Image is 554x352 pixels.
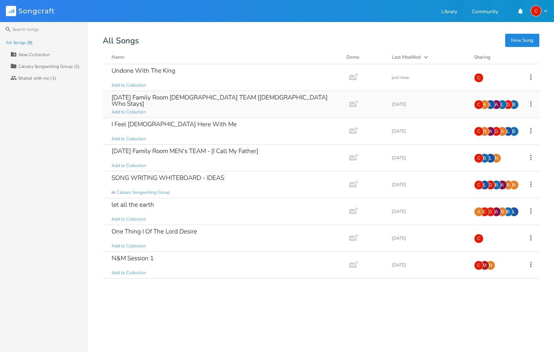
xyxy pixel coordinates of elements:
div: Demo [346,54,383,61]
div: glindseycreates [503,100,513,109]
div: noahcplourde [509,180,519,190]
div: Calvary Jupiter Songwriting Team [531,6,542,17]
div: just now [392,75,465,80]
div: Last Modified [392,54,421,61]
div: glindseycreates [492,127,501,136]
span: Add to Collection [112,270,146,276]
div: let all the earth [112,202,154,208]
div: Calvary Jupiter Songwriting Team [474,127,484,136]
div: arebornimage [480,100,489,109]
div: logansmusic [509,207,519,217]
div: brintonlindsey88 [480,153,489,163]
div: noahcplourde [497,207,507,217]
div: noahcplourde [480,127,489,136]
div: [DATE] [392,209,465,214]
div: Calvary Jupiter Songwriting Team [474,261,484,270]
div: [DATE] [392,236,465,240]
div: Calvary Jupiter Songwriting Team [474,234,484,243]
div: Calvary Jupiter Songwriting Team [474,73,484,83]
span: Add to Collection [112,82,146,88]
div: All Songs [103,37,539,45]
div: logansmusic [486,100,495,109]
div: noahcplourde [486,261,495,270]
div: [DATE] [392,182,465,187]
div: brintonlindsey88 [509,127,519,136]
div: Shared with me (1) [18,76,56,80]
div: Calvary Jupiter Songwriting Team [474,153,484,163]
span: in [112,189,115,196]
div: Undone With The King [112,68,175,74]
div: glindseycreates [486,180,495,190]
div: arebornimage [497,127,507,136]
div: New Collection [18,52,50,57]
div: brintonlindsey88 [503,207,513,217]
div: [DATE] [392,156,465,160]
div: noahcplourde [492,153,501,163]
div: glindseycreates [486,207,495,217]
a: Library [441,9,457,15]
div: brintonlindsey88 [492,180,501,190]
div: logansmusic [486,153,495,163]
button: Name [112,54,338,61]
div: Calvary Jupiter Songwriting Team [480,207,489,217]
a: Community [472,9,498,15]
span: Add to Collection [112,163,146,169]
div: Calvary Jupiter Songwriting Team [474,100,484,109]
div: aryy [497,180,507,190]
span: Add to Collection [112,109,146,115]
div: SONG WRITING WHITEBOARD - IDEAS [112,175,224,181]
div: One Thing I Of The Lord Desire [112,228,197,235]
div: lindsay.rupe1015 [497,100,507,109]
div: [DATE] [392,102,465,106]
div: brintonlindsey88 [509,100,519,109]
div: [DATE] [392,263,465,267]
div: aryy [492,207,501,217]
div: logansmusic [503,127,513,136]
button: C [531,6,548,17]
div: Name [112,54,124,61]
span: Add to Collection [112,216,146,222]
div: Calvary Songwriting Group (1) [18,64,80,69]
div: aryy [492,100,501,109]
div: [DATE] Family Room [DEMOGRAPHIC_DATA] TEAM [[DEMOGRAPHIC_DATA] Who Stays] [112,94,338,107]
span: Calvary Songwriting Group [117,189,170,196]
div: aryy [486,127,495,136]
span: Add to Collection [112,243,146,249]
div: arebornimage [474,207,484,217]
div: Calvary Jupiter Songwriting Team [474,180,484,190]
span: Add to Collection [112,136,146,142]
button: Last Modified [392,54,465,61]
div: [DATE] [392,129,465,133]
div: [DATE] Family Room MEN's TEAM - [I Call My Father] [112,148,258,154]
div: arebornimage [503,180,513,190]
div: N&M Session 1 [112,255,154,261]
button: New Song [505,34,539,47]
div: logansmusic [480,180,489,190]
div: Sharing [474,54,518,61]
div: I Feel [DEMOGRAPHIC_DATA] Here With Me [112,121,237,127]
div: mhschallmo [480,261,489,270]
div: All Songs (8) [6,40,33,45]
